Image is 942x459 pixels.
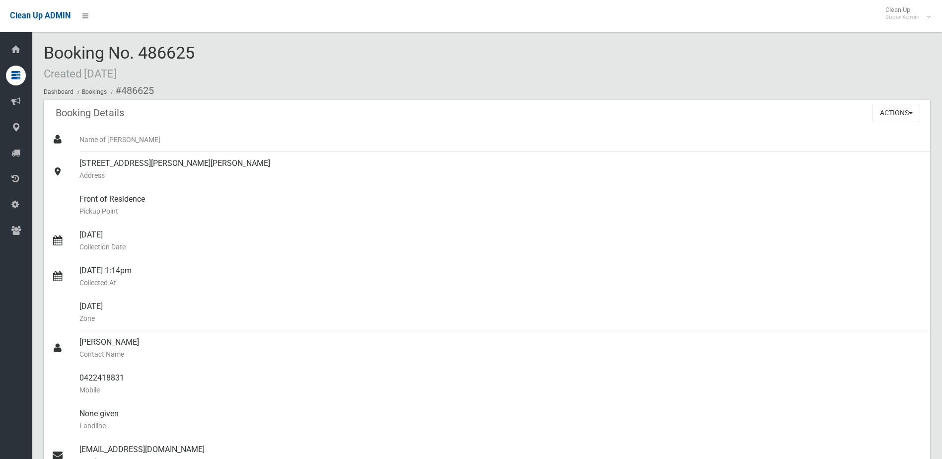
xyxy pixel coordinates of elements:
[79,277,922,289] small: Collected At
[79,169,922,181] small: Address
[872,104,920,122] button: Actions
[79,259,922,295] div: [DATE] 1:14pm
[79,187,922,223] div: Front of Residence
[44,88,73,95] a: Dashboard
[108,81,154,100] li: #486625
[44,67,117,80] small: Created [DATE]
[79,366,922,402] div: 0422418831
[79,402,922,438] div: None given
[79,348,922,360] small: Contact Name
[79,241,922,253] small: Collection Date
[82,88,107,95] a: Bookings
[880,6,930,21] span: Clean Up
[44,103,136,123] header: Booking Details
[79,295,922,330] div: [DATE]
[885,13,920,21] small: Super Admin
[44,43,195,81] span: Booking No. 486625
[79,420,922,432] small: Landline
[79,384,922,396] small: Mobile
[79,134,922,146] small: Name of [PERSON_NAME]
[79,152,922,187] div: [STREET_ADDRESS][PERSON_NAME][PERSON_NAME]
[10,11,71,20] span: Clean Up ADMIN
[79,312,922,324] small: Zone
[79,330,922,366] div: [PERSON_NAME]
[79,223,922,259] div: [DATE]
[79,205,922,217] small: Pickup Point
